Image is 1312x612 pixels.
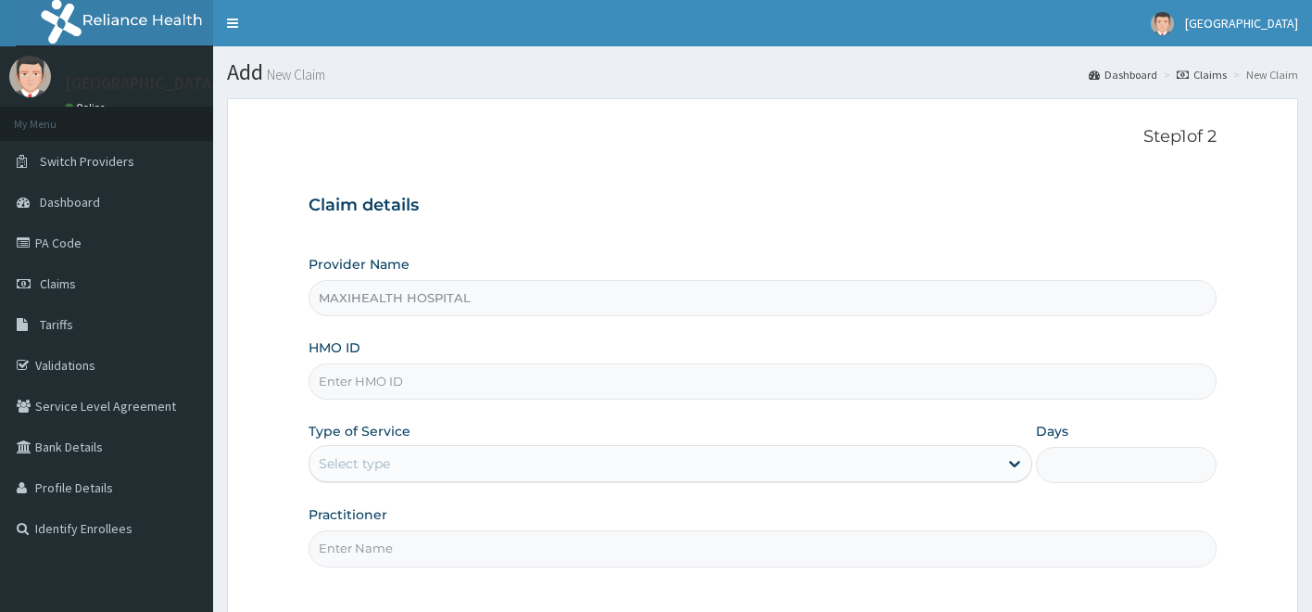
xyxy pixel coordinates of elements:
[1177,67,1227,83] a: Claims
[65,75,218,92] p: [GEOGRAPHIC_DATA]
[1185,15,1298,32] span: [GEOGRAPHIC_DATA]
[40,275,76,292] span: Claims
[263,68,325,82] small: New Claim
[227,60,1298,84] h1: Add
[1036,422,1068,440] label: Days
[309,127,1217,147] p: Step 1 of 2
[40,316,73,333] span: Tariffs
[40,194,100,210] span: Dashboard
[40,153,134,170] span: Switch Providers
[1089,67,1157,83] a: Dashboard
[1229,67,1298,83] li: New Claim
[309,505,387,524] label: Practitioner
[309,530,1217,567] input: Enter Name
[309,196,1217,216] h3: Claim details
[309,363,1217,400] input: Enter HMO ID
[319,454,390,473] div: Select type
[309,255,410,274] label: Provider Name
[65,101,109,114] a: Online
[309,422,410,440] label: Type of Service
[309,338,360,357] label: HMO ID
[9,56,51,97] img: User Image
[1151,12,1174,35] img: User Image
